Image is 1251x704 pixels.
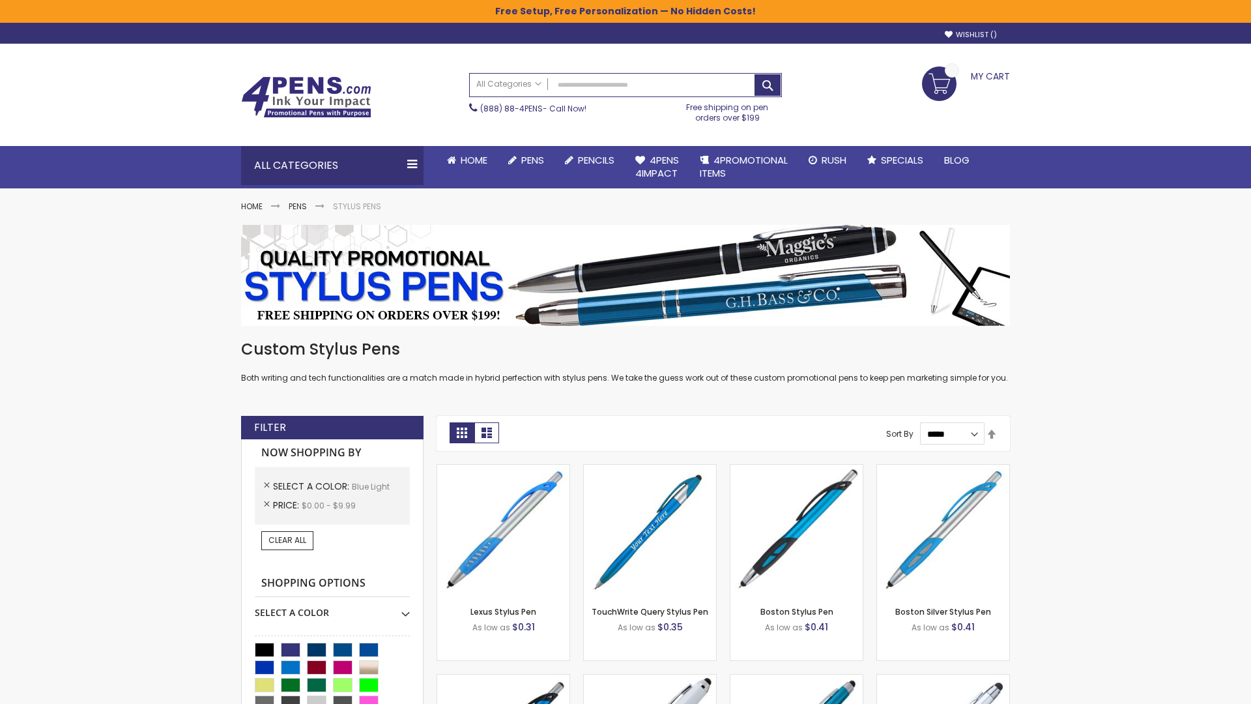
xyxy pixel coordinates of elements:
[273,499,302,512] span: Price
[895,606,991,617] a: Boston Silver Stylus Pen
[437,146,498,175] a: Home
[673,97,783,123] div: Free shipping on pen orders over $199
[700,153,788,180] span: 4PROMOTIONAL ITEMS
[822,153,846,167] span: Rush
[592,606,708,617] a: TouchWrite Query Stylus Pen
[730,464,863,475] a: Boston Stylus Pen-Blue - Light
[945,30,997,40] a: Wishlist
[912,622,949,633] span: As low as
[261,531,313,550] a: Clear All
[255,439,410,467] strong: Now Shopping by
[730,465,863,597] img: Boston Stylus Pen-Blue - Light
[765,622,803,633] span: As low as
[760,606,833,617] a: Boston Stylus Pen
[877,465,1009,597] img: Boston Silver Stylus Pen-Blue - Light
[805,621,828,634] span: $0.41
[657,621,683,634] span: $0.35
[255,597,410,619] div: Select A Color
[886,428,913,439] label: Sort By
[512,621,535,634] span: $0.31
[877,674,1009,685] a: Silver Cool Grip Stylus Pen-Blue - Light
[333,201,381,212] strong: Stylus Pens
[476,79,541,89] span: All Categories
[472,622,510,633] span: As low as
[584,465,716,597] img: TouchWrite Query Stylus Pen-Blue Light
[618,622,655,633] span: As low as
[944,153,970,167] span: Blog
[470,74,548,95] a: All Categories
[437,674,569,685] a: Lexus Metallic Stylus Pen-Blue - Light
[241,225,1010,326] img: Stylus Pens
[437,465,569,597] img: Lexus Stylus Pen-Blue - Light
[951,621,975,634] span: $0.41
[241,339,1010,384] div: Both writing and tech functionalities are a match made in hybrid perfection with stylus pens. We ...
[798,146,857,175] a: Rush
[554,146,625,175] a: Pencils
[584,674,716,685] a: Kimberly Logo Stylus Pens-LT-Blue
[437,464,569,475] a: Lexus Stylus Pen-Blue - Light
[625,146,689,188] a: 4Pens4impact
[255,570,410,598] strong: Shopping Options
[480,103,586,114] span: - Call Now!
[498,146,554,175] a: Pens
[241,146,424,185] div: All Categories
[273,480,352,493] span: Select A Color
[578,153,614,167] span: Pencils
[241,339,1010,360] h1: Custom Stylus Pens
[730,674,863,685] a: Lory Metallic Stylus Pen-Blue - Light
[857,146,934,175] a: Specials
[689,146,798,188] a: 4PROMOTIONALITEMS
[877,464,1009,475] a: Boston Silver Stylus Pen-Blue - Light
[268,535,306,546] span: Clear All
[241,201,263,212] a: Home
[289,201,307,212] a: Pens
[521,153,544,167] span: Pens
[254,420,286,435] strong: Filter
[461,153,487,167] span: Home
[934,146,980,175] a: Blog
[480,103,543,114] a: (888) 88-4PENS
[352,481,390,492] span: Blue Light
[881,153,923,167] span: Specials
[584,464,716,475] a: TouchWrite Query Stylus Pen-Blue Light
[635,153,679,180] span: 4Pens 4impact
[470,606,536,617] a: Lexus Stylus Pen
[241,76,371,118] img: 4Pens Custom Pens and Promotional Products
[302,500,356,511] span: $0.00 - $9.99
[450,422,474,443] strong: Grid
